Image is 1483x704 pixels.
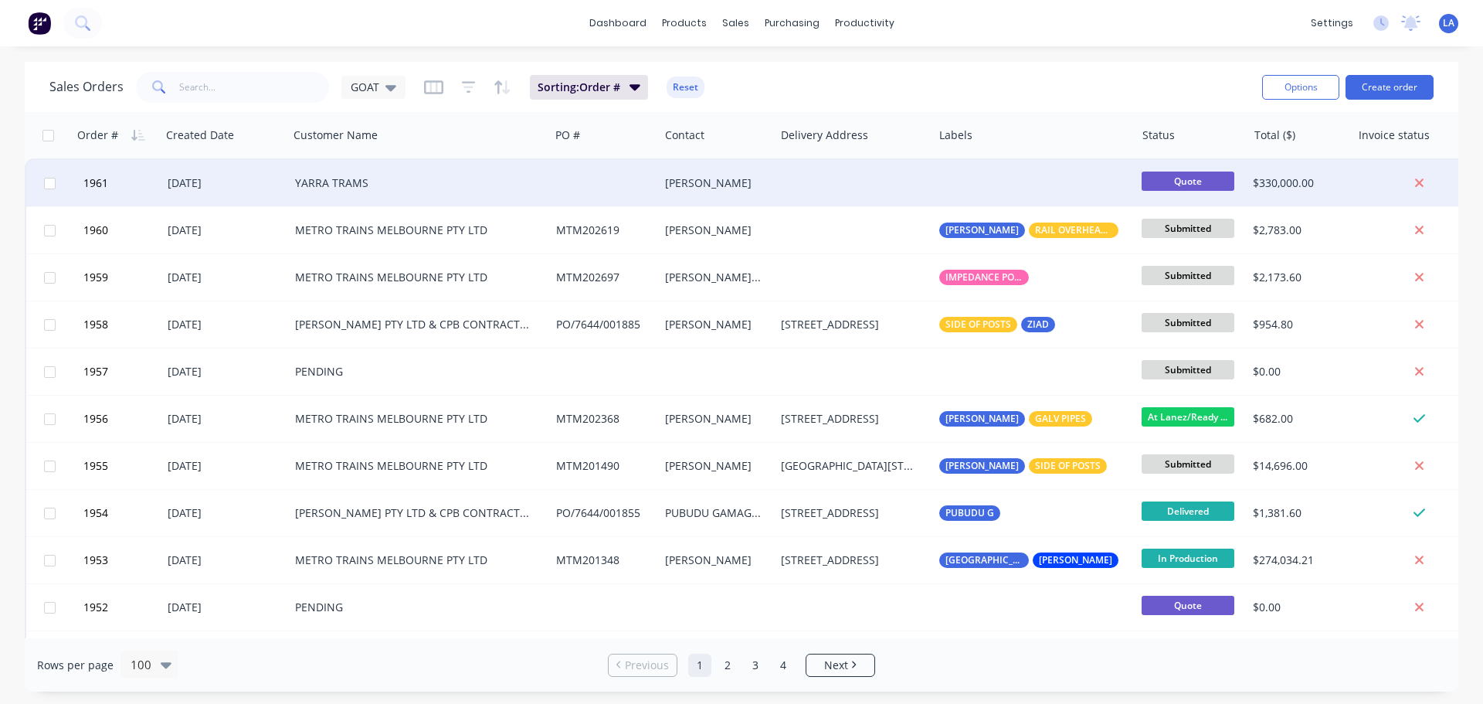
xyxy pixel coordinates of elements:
button: [GEOGRAPHIC_DATA][PERSON_NAME] [939,553,1194,568]
div: [DATE] [168,175,283,191]
span: 1956 [83,411,108,427]
div: $0.00 [1253,364,1340,379]
div: PO/7644/001885 [556,317,648,332]
span: 1957 [83,364,108,379]
div: [DATE] [168,223,283,238]
button: [PERSON_NAME]RAIL OVERHEAD ITEMS [939,223,1118,238]
div: [STREET_ADDRESS] [781,505,920,521]
span: 1954 [83,505,108,521]
div: [DATE] [168,553,283,568]
div: METRO TRAINS MELBOURNE PTY LTD [295,553,531,568]
span: Submitted [1142,219,1234,238]
span: At Lanez/Ready ... [1142,407,1234,427]
div: [PERSON_NAME] [665,175,763,191]
span: 1952 [83,600,108,615]
button: 1960 [79,207,168,253]
div: PENDING [295,364,531,379]
div: [PERSON_NAME] [665,553,763,568]
a: Page 2 [716,654,739,677]
a: Page 4 [772,654,795,677]
div: MTM201348 [556,553,648,568]
h1: Sales Orders [49,80,124,94]
div: productivity [827,12,902,35]
span: Delivered [1142,502,1234,521]
div: [DATE] [168,411,283,427]
div: $1,381.60 [1253,505,1340,521]
span: [PERSON_NAME] [945,411,1019,427]
button: 1956 [79,396,168,442]
div: products [654,12,714,35]
div: PUBUDU GAMAGEDERA [665,505,763,521]
div: YARRA TRAMS [295,175,531,191]
span: Quote [1142,596,1234,615]
div: [PERSON_NAME] [665,317,763,332]
button: [PERSON_NAME]SIDE OF POSTS [939,458,1107,474]
div: Contact [665,128,704,143]
div: MTM202368 [556,411,648,427]
div: [DATE] [168,364,283,379]
div: [PERSON_NAME] QASSAB [665,270,763,285]
div: sales [714,12,757,35]
div: [STREET_ADDRESS] [781,553,920,568]
div: [PERSON_NAME] [665,458,763,474]
button: PUBUDU G [939,505,1000,521]
div: Order # [77,128,118,143]
div: METRO TRAINS MELBOURNE PTY LTD [295,270,531,285]
span: 1960 [83,223,108,238]
div: [DATE] [168,458,283,474]
div: $2,173.60 [1253,270,1340,285]
span: 1955 [83,458,108,474]
button: 1957 [79,349,168,395]
span: ZIAD [1027,317,1049,332]
span: 1959 [83,270,108,285]
button: 1959 [79,254,168,301]
span: IMPEDANCE POSTS [945,270,1023,285]
span: [PERSON_NAME] [945,458,1019,474]
span: Sorting: Order # [538,80,620,95]
span: 1953 [83,553,108,568]
div: Created Date [166,128,234,143]
span: [GEOGRAPHIC_DATA] [945,553,1023,568]
button: 1961 [79,160,168,206]
div: [PERSON_NAME] [665,223,763,238]
div: [DATE] [168,505,283,521]
div: settings [1303,12,1361,35]
span: Rows per page [37,658,114,673]
div: $0.00 [1253,600,1340,615]
span: Submitted [1142,360,1234,379]
div: [PERSON_NAME] PTY LTD & CPB CONTRACTORS PTY LTD [295,505,531,521]
a: dashboard [582,12,654,35]
div: $682.00 [1253,411,1340,427]
span: SIDE OF POSTS [945,317,1011,332]
button: Reset [667,77,704,98]
span: 1961 [83,175,108,191]
div: Invoice status [1359,128,1430,143]
button: IMPEDANCE POSTS [939,270,1029,285]
span: Next [824,658,848,673]
div: [PERSON_NAME] PTY LTD & CPB CONTRACTORS PTY LTD [295,317,531,332]
span: Submitted [1142,454,1234,474]
div: Customer Name [294,128,378,143]
button: Create order [1346,75,1434,100]
span: Submitted [1142,266,1234,285]
span: RAIL OVERHEAD ITEMS [1035,223,1112,238]
span: [PERSON_NAME] [945,223,1019,238]
div: PO/7644/001855 [556,505,648,521]
div: PENDING [295,600,531,615]
button: 1952 [79,584,168,631]
a: Page 1 is your current page [688,654,711,677]
button: 1955 [79,443,168,489]
img: Factory [28,12,51,35]
button: Sorting:Order # [530,75,648,100]
div: Labels [939,128,972,143]
span: SIDE OF POSTS [1035,458,1101,474]
div: MTM202697 [556,270,648,285]
div: METRO TRAINS MELBOURNE PTY LTD [295,458,531,474]
div: purchasing [757,12,827,35]
ul: Pagination [602,654,881,677]
div: Status [1142,128,1175,143]
button: 1958 [79,301,168,348]
div: MTM201490 [556,458,648,474]
button: 1954 [79,490,168,536]
span: GALV PIPES [1035,411,1086,427]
